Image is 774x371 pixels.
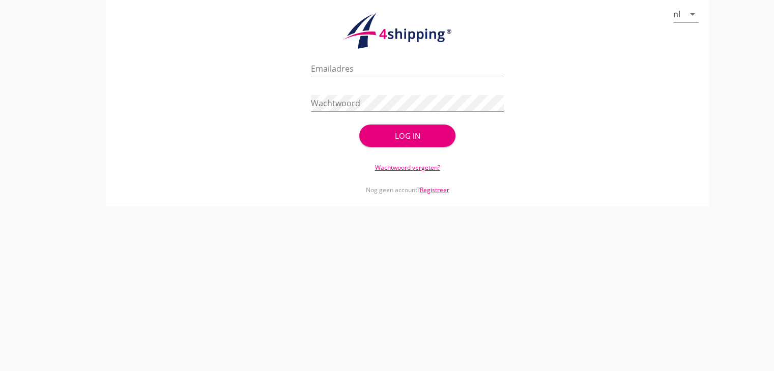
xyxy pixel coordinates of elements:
[341,12,474,50] img: logo.1f945f1d.svg
[376,130,440,142] div: Log in
[311,172,504,195] div: Nog geen account?
[686,8,699,20] i: arrow_drop_down
[375,163,440,172] a: Wachtwoord vergeten?
[420,185,449,194] a: Registreer
[673,10,680,19] div: nl
[359,125,456,147] button: Log in
[311,60,504,77] input: Emailadres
